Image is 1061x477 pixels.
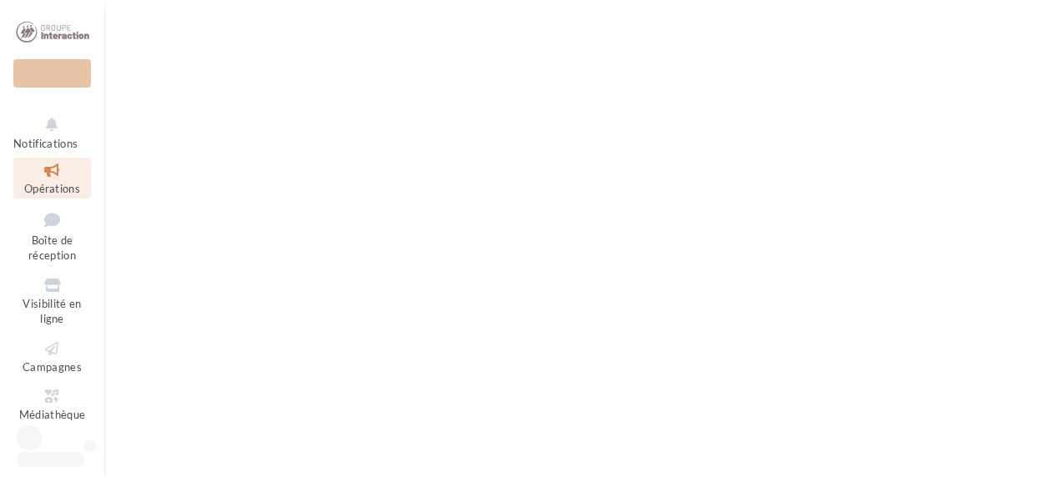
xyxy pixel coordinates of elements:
a: Médiathèque [13,384,91,424]
span: Boîte de réception [28,233,76,263]
span: Notifications [13,137,78,150]
span: Médiathèque [19,408,86,421]
span: Campagnes [23,360,82,374]
a: Boîte de réception [13,205,91,266]
span: Opérations [24,182,80,195]
a: Visibilité en ligne [13,273,91,329]
a: Campagnes [13,336,91,377]
span: Visibilité en ligne [23,297,81,326]
a: Opérations [13,158,91,198]
div: Nouvelle campagne [13,59,91,88]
